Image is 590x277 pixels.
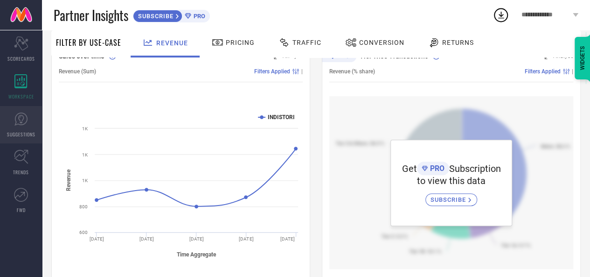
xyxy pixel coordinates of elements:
span: Conversion [359,39,404,46]
span: PRO [191,13,205,20]
span: Filters Applied [525,68,561,75]
text: 800 [79,204,88,209]
text: 1K [82,178,88,183]
text: [DATE] [239,236,253,241]
span: to view this data [417,175,486,186]
span: Revenue (Sum) [59,68,96,75]
span: | [301,68,303,75]
text: 1K [82,152,88,157]
span: Returns [442,39,474,46]
span: Subscription [449,163,501,174]
span: Traffic [292,39,321,46]
span: Pricing [226,39,255,46]
span: WORKSPACE [8,93,34,100]
span: Revenue (% share) [329,68,375,75]
span: Filters Applied [254,68,290,75]
span: SUBSCRIBE [133,13,176,20]
text: 1K [82,126,88,131]
tspan: Time Aggregate [177,251,216,258]
tspan: Revenue [65,169,72,191]
a: SUBSCRIBEPRO [133,7,210,22]
text: [DATE] [90,236,104,241]
span: Partner Insights [54,6,128,25]
span: Get [402,163,417,174]
span: SCORECARDS [7,55,35,62]
text: INDISTORI [268,114,295,121]
a: SUBSCRIBE [425,186,477,206]
text: [DATE] [139,236,154,241]
div: Open download list [493,7,509,23]
text: 600 [79,230,88,235]
text: [DATE] [280,236,295,241]
span: PRO [428,164,444,173]
span: | [572,68,573,75]
span: SUGGESTIONS [7,131,35,138]
span: Revenue [156,39,188,47]
span: SUBSCRIBE [430,196,468,203]
text: [DATE] [189,236,204,241]
span: Filter By Use-Case [56,37,121,48]
span: TRENDS [13,169,29,176]
span: FWD [17,206,26,213]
